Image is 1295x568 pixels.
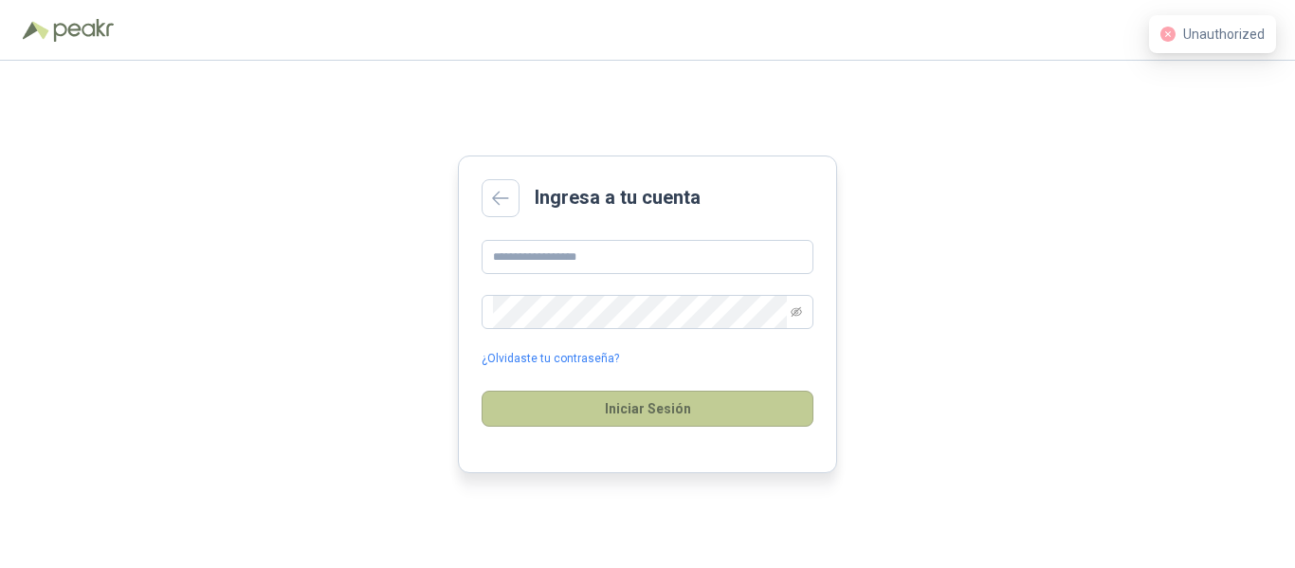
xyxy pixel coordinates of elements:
[23,21,49,40] img: Logo
[482,391,813,427] button: Iniciar Sesión
[482,350,619,368] a: ¿Olvidaste tu contraseña?
[1160,27,1176,42] span: close-circle
[535,183,701,212] h2: Ingresa a tu cuenta
[791,306,802,318] span: eye-invisible
[53,19,114,42] img: Peakr
[1183,27,1265,42] span: Unauthorized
